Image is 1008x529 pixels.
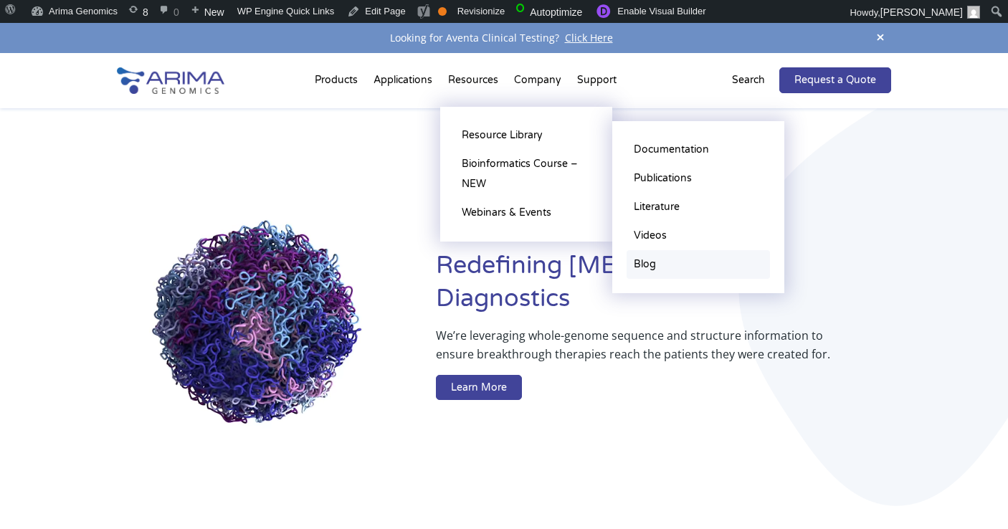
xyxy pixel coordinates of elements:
[627,164,770,193] a: Publications
[455,121,598,150] a: Resource Library
[627,221,770,250] a: Videos
[936,460,1008,529] iframe: Chat Widget
[117,29,891,47] div: Looking for Aventa Clinical Testing?
[732,71,765,90] p: Search
[436,375,522,401] a: Learn More
[880,6,963,18] span: [PERSON_NAME]
[436,326,834,375] p: We’re leveraging whole-genome sequence and structure information to ensure breakthrough therapies...
[436,249,891,326] h1: Redefining [MEDICAL_DATA] Diagnostics
[117,67,224,94] img: Arima-Genomics-logo
[627,193,770,221] a: Literature
[438,7,447,16] div: OK
[779,67,891,93] a: Request a Quote
[627,135,770,164] a: Documentation
[559,31,619,44] a: Click Here
[455,199,598,227] a: Webinars & Events
[627,250,770,279] a: Blog
[455,150,598,199] a: Bioinformatics Course – NEW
